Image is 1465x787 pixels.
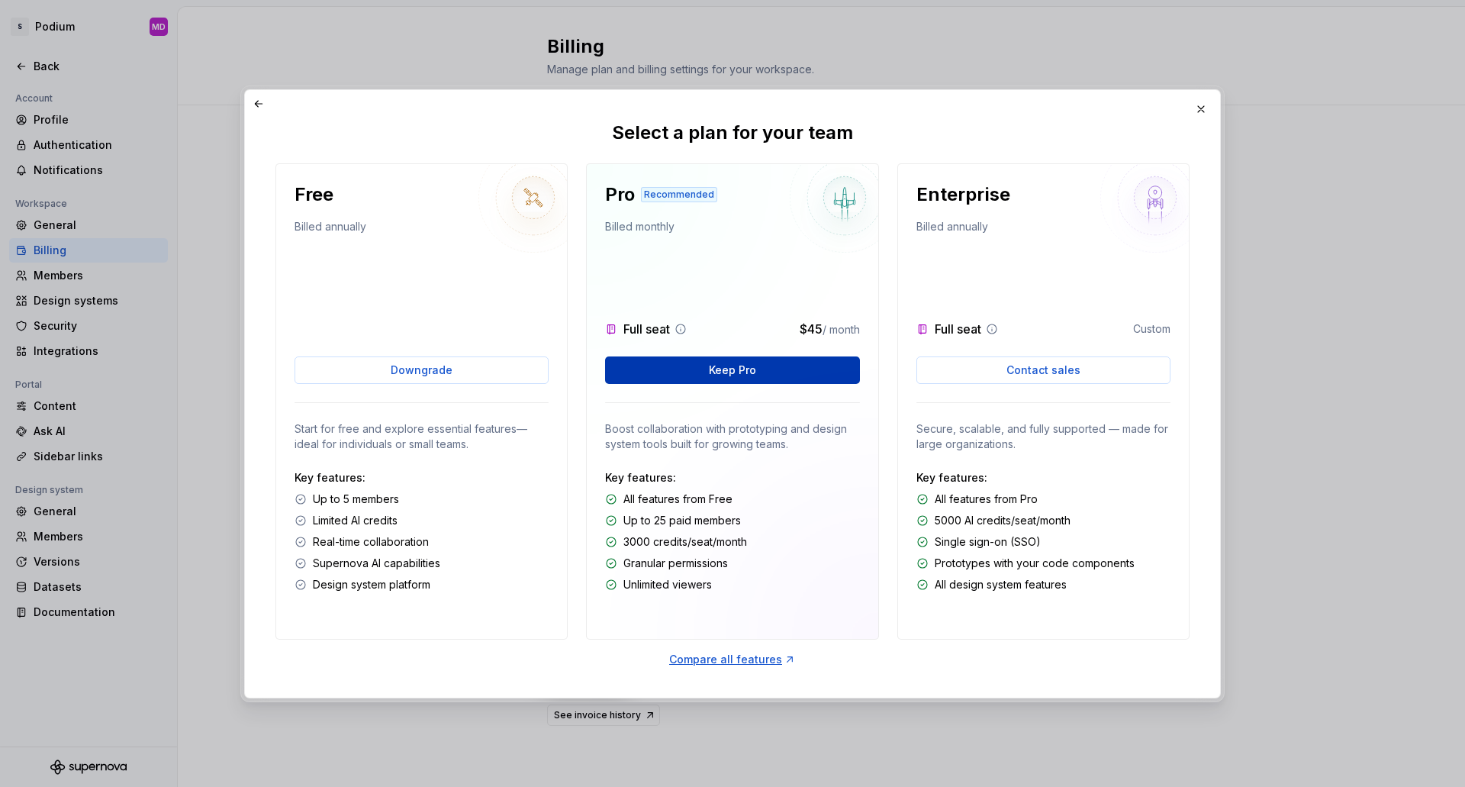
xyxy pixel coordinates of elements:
p: Key features: [295,470,549,485]
div: Recommended [641,187,717,202]
p: Boost collaboration with prototyping and design system tools built for growing teams. [605,421,859,452]
p: Custom [1133,321,1170,337]
p: Prototypes with your code components [935,556,1135,571]
p: Start for free and explore essential features—ideal for individuals or small teams. [295,421,549,452]
p: Billed annually [295,219,366,240]
p: Enterprise [916,182,1010,207]
p: Full seat [623,320,670,338]
p: Up to 25 paid members [623,513,741,528]
p: All features from Free [623,492,732,507]
p: Design system platform [313,577,430,592]
p: All features from Pro [935,492,1038,507]
p: Free [295,182,333,207]
p: Single sign-on (SSO) [935,534,1041,550]
p: Billed monthly [605,219,675,240]
a: Compare all features [669,652,796,667]
a: Contact sales [916,356,1170,384]
p: All design system features [935,577,1067,592]
p: Billed annually [916,219,988,240]
span: $45 [800,321,823,337]
p: 5000 AI credits/seat/month [935,513,1071,528]
button: Keep Pro [605,356,859,384]
p: Key features: [916,470,1170,485]
p: Select a plan for your team [612,121,853,145]
p: Secure, scalable, and fully supported — made for large organizations. [916,421,1170,452]
p: Limited AI credits [313,513,398,528]
p: Key features: [605,470,859,485]
p: Unlimited viewers [623,577,712,592]
p: Up to 5 members [313,492,399,507]
span: / month [823,323,860,336]
span: Keep Pro [709,363,756,378]
span: Downgrade [391,363,452,378]
p: Full seat [935,320,981,338]
p: Supernova AI capabilities [313,556,440,571]
span: Contact sales [1006,363,1080,378]
p: Granular permissions [623,556,728,571]
p: 3000 credits/seat/month [623,534,747,550]
button: Downgrade [295,356,549,384]
p: Real-time collaboration [313,534,429,550]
